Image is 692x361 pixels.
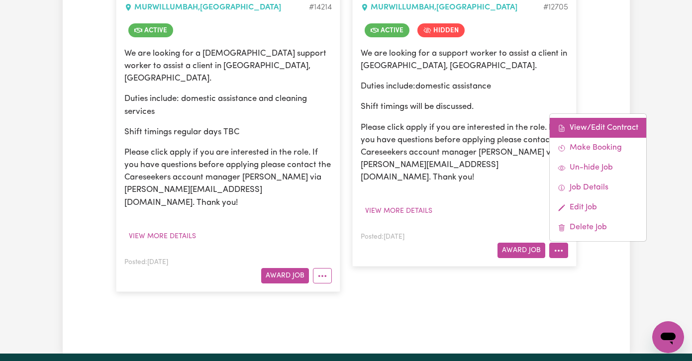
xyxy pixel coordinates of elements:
[361,47,568,72] p: We are looking for a support worker to assist a client in [GEOGRAPHIC_DATA], [GEOGRAPHIC_DATA].
[361,80,568,92] p: Duties include:domestic assistance
[549,243,568,258] button: More options
[124,1,309,13] div: MURWILLUMBAH , [GEOGRAPHIC_DATA]
[417,23,465,37] span: Job is hidden
[124,229,200,244] button: View more details
[261,268,309,283] button: Award Job
[124,92,332,117] p: Duties include: domestic assistance and cleaning services
[550,118,646,138] a: View/Edit Contract
[365,23,409,37] span: Job is active
[313,268,332,283] button: More options
[550,217,646,237] a: Delete Job
[497,243,545,258] button: Award Job
[124,47,332,85] p: We are looking for a [DEMOGRAPHIC_DATA] support worker to assist a client in [GEOGRAPHIC_DATA], [...
[124,259,168,266] span: Posted: [DATE]
[361,121,568,184] p: Please click apply if you are interested in the role. If you have questions before applying pleas...
[543,1,568,13] div: Job ID #12705
[549,113,647,242] div: More options
[124,126,332,138] p: Shift timings regular days TBC
[361,234,404,240] span: Posted: [DATE]
[361,1,543,13] div: MURWILLUMBAH , [GEOGRAPHIC_DATA]
[124,146,332,209] p: Please click apply if you are interested in the role. If you have questions before applying pleas...
[550,138,646,158] a: Make Booking
[652,321,684,353] iframe: Button to launch messaging window
[309,1,332,13] div: Job ID #14214
[550,158,646,178] a: Un-hide Job
[550,197,646,217] a: Edit Job
[361,100,568,113] p: Shift timings will be discussed.
[550,178,646,197] a: Job Details
[361,203,437,219] button: View more details
[128,23,173,37] span: Job is active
